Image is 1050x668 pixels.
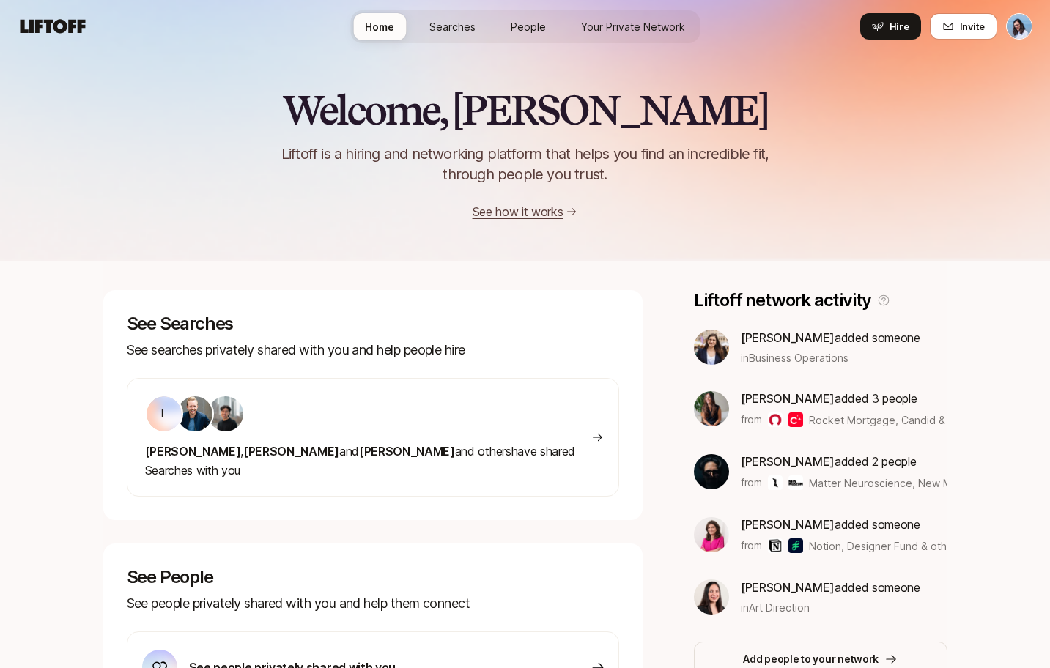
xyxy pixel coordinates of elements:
img: ACg8ocLS2l1zMprXYdipp7mfi5ZAPgYYEnnfB-SEFN0Ix-QHc6UIcGI=s160-c [177,396,212,431]
span: People [511,19,546,34]
a: Home [353,13,406,40]
img: Matter Neuroscience [768,475,783,490]
p: from [741,474,762,491]
button: Hire [860,13,921,40]
p: added someone [741,515,947,534]
span: Notion, Designer Fund & others [809,538,947,554]
h2: Welcome, [PERSON_NAME] [282,88,768,132]
p: from [741,537,762,554]
span: Searches [429,19,476,34]
p: L [161,405,166,423]
p: added 3 people [741,389,947,408]
img: Notion [768,538,783,553]
span: , [240,444,243,459]
a: Your Private Network [569,13,697,40]
img: Dan Tase [1007,14,1032,39]
p: Liftoff is a hiring and networking platform that helps you find an incredible fit, through people... [263,144,788,185]
span: Your Private Network [581,19,685,34]
span: Home [365,19,394,34]
p: Add people to your network [743,650,879,668]
img: 47dd0b03_c0d6_4f76_830b_b248d182fe69.jpg [694,454,729,489]
img: 1709a088_41a0_4d09_af4e_f009851bd140.jpg [694,579,729,615]
p: added someone [741,578,920,597]
p: from [741,411,762,428]
img: 48213564_d349_4c7a_bc3f_3e31999807fd.jfif [208,396,243,431]
span: Invite [960,19,985,34]
a: People [499,13,558,40]
span: [PERSON_NAME] [145,444,241,459]
span: [PERSON_NAME] [741,454,835,469]
span: Hire [890,19,909,34]
span: [PERSON_NAME] [741,330,835,345]
img: 9e09e871_5697_442b_ae6e_b16e3f6458f8.jpg [694,517,729,552]
p: See searches privately shared with you and help people hire [127,340,620,360]
img: 33ee49e1_eec9_43f1_bb5d_6b38e313ba2b.jpg [694,391,729,426]
span: [PERSON_NAME] [243,444,339,459]
span: and others have shared Searches with you [145,444,576,478]
img: Rocket Mortgage [768,412,783,427]
span: in Business Operations [741,350,848,365]
span: in Art Direction [741,600,810,615]
span: [PERSON_NAME] [741,580,835,595]
p: Liftoff network activity [694,290,871,311]
p: See people privately shared with you and help them connect [127,593,620,614]
button: Invite [930,13,997,40]
p: See Searches [127,313,620,334]
img: b1202ca0_7323_4e9c_9505_9ab82ba382f2.jpg [694,330,729,365]
span: [PERSON_NAME] [741,517,835,532]
a: See how it works [473,204,563,219]
img: New Museum of Contemporary Art [788,475,803,490]
img: Candid [788,412,803,427]
p: See People [127,567,620,587]
button: Dan Tase [1006,13,1032,40]
span: Rocket Mortgage, Candid & others [809,414,980,426]
span: [PERSON_NAME] [741,391,835,406]
span: [PERSON_NAME] [359,444,455,459]
img: Designer Fund [788,538,803,553]
p: added 2 people [741,452,947,471]
span: and [339,444,359,459]
a: Searches [418,13,487,40]
p: added someone [741,328,920,347]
